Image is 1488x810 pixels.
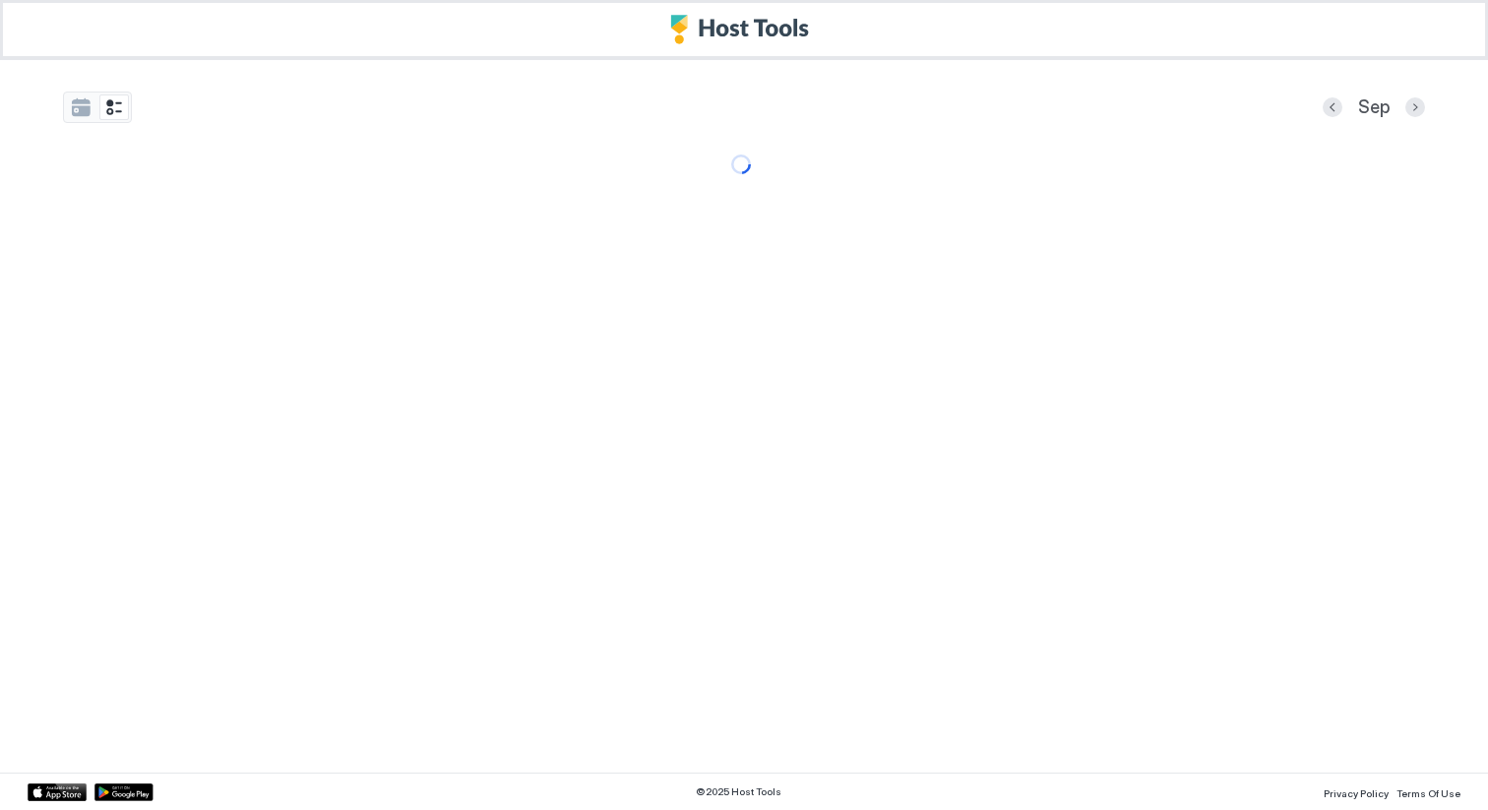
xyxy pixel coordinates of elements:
span: Sep [1358,96,1390,119]
span: © 2025 Host Tools [696,785,781,798]
a: Host Tools Logo [670,15,818,44]
a: Google Play Store [94,783,154,801]
a: Terms Of Use [1396,781,1460,802]
span: Privacy Policy [1324,787,1389,799]
span: Terms Of Use [1396,787,1460,799]
div: loading [731,155,751,174]
a: App Store [28,783,87,801]
a: Privacy Policy [1324,781,1389,802]
button: Next month [1405,97,1425,117]
button: Previous month [1323,97,1342,117]
div: tab-group [63,92,132,123]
